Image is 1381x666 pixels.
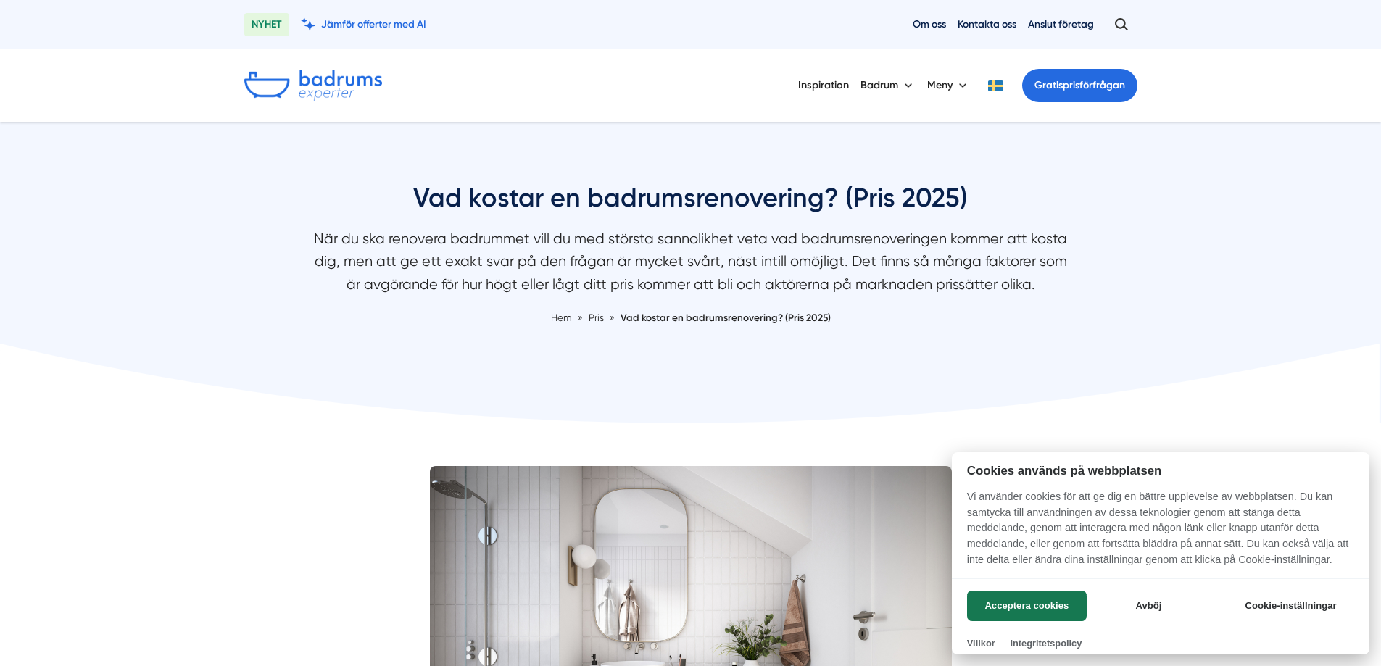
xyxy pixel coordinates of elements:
[967,638,995,649] a: Villkor
[952,464,1369,478] h2: Cookies används på webbplatsen
[1091,591,1206,621] button: Avböj
[967,591,1087,621] button: Acceptera cookies
[952,489,1369,578] p: Vi använder cookies för att ge dig en bättre upplevelse av webbplatsen. Du kan samtycka till anvä...
[1010,638,1082,649] a: Integritetspolicy
[1227,591,1354,621] button: Cookie-inställningar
